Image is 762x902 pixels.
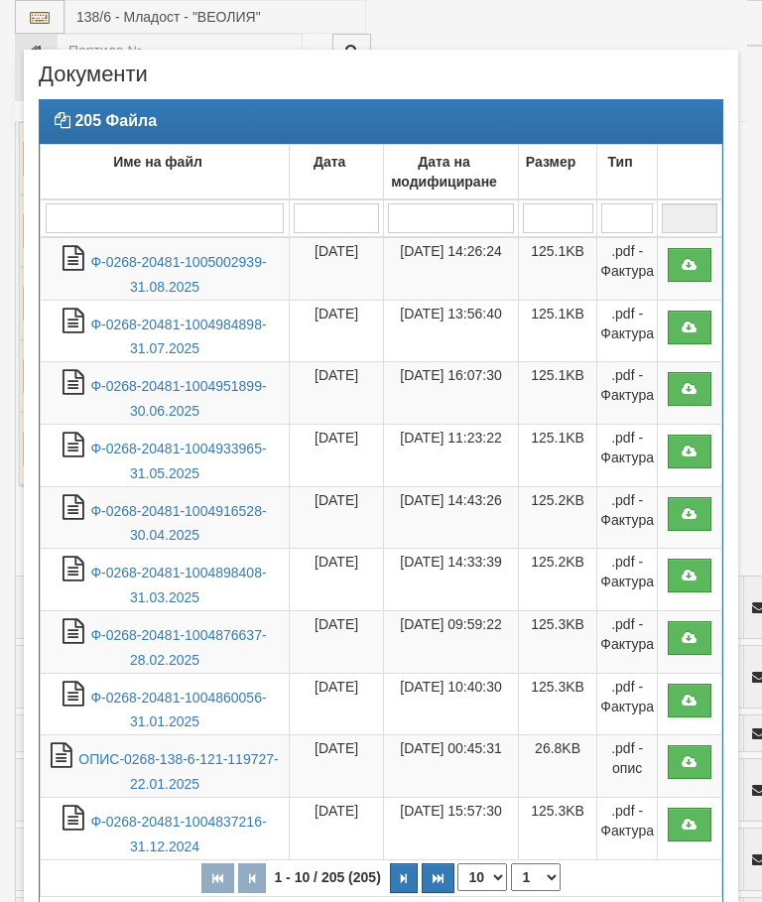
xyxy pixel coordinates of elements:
[422,863,454,893] button: Последна страница
[90,378,266,419] a: Ф-0268-20481-1004951899-30.06.2025
[41,300,722,362] tr: Ф-0268-20481-1004984898-31.07.2025.pdf - Фактура
[41,798,722,860] tr: Ф-0268-20481-1004837216-31.12.2024.pdf - Фактура
[314,154,345,170] b: Дата
[384,611,519,674] td: [DATE] 09:59:22
[597,486,658,549] td: .pdf - Фактура
[597,673,658,735] td: .pdf - Фактура
[90,317,266,357] a: Ф-0268-20481-1004984898-31.07.2025
[597,424,658,486] td: .pdf - Фактура
[90,814,266,854] a: Ф-0268-20481-1004837216-31.12.2024
[384,300,519,362] td: [DATE] 13:56:40
[518,362,596,425] td: 125.1KB
[597,798,658,860] td: .pdf - Фактура
[90,565,266,605] a: Ф-0268-20481-1004898408-31.03.2025
[290,144,384,199] td: Дата: No sort applied, activate to apply an ascending sort
[290,424,384,486] td: [DATE]
[597,735,658,798] td: .pdf - опис
[41,237,722,300] tr: Ф-0268-20481-1005002939-31.08.2025.pdf - Фактура
[90,503,266,544] a: Ф-0268-20481-1004916528-30.04.2025
[238,863,266,893] button: Предишна страница
[384,486,519,549] td: [DATE] 14:43:26
[511,863,561,891] select: Страница номер
[290,549,384,611] td: [DATE]
[384,362,519,425] td: [DATE] 16:07:30
[526,154,575,170] b: Размер
[290,237,384,300] td: [DATE]
[290,798,384,860] td: [DATE]
[41,362,722,425] tr: Ф-0268-20481-1004951899-30.06.2025.pdf - Фактура
[384,549,519,611] td: [DATE] 14:33:39
[78,751,278,792] a: ОПИС-0268-138-6-121-119727-22.01.2025
[41,486,722,549] tr: Ф-0268-20481-1004916528-30.04.2025.pdf - Фактура
[90,690,266,730] a: Ф-0268-20481-1004860056-31.01.2025
[41,673,722,735] tr: Ф-0268-20481-1004860056-31.01.2025.pdf - Фактура
[113,154,202,170] b: Име на файл
[518,549,596,611] td: 125.2KB
[201,863,234,893] button: Първа страница
[518,144,596,199] td: Размер: No sort applied, activate to apply an ascending sort
[290,486,384,549] td: [DATE]
[384,237,519,300] td: [DATE] 14:26:24
[518,237,596,300] td: 125.1KB
[90,254,266,295] a: Ф-0268-20481-1005002939-31.08.2025
[74,112,157,129] strong: 205 Файла
[518,424,596,486] td: 125.1KB
[597,300,658,362] td: .pdf - Фактура
[384,673,519,735] td: [DATE] 10:40:30
[290,673,384,735] td: [DATE]
[41,735,722,798] tr: ОПИС-0268-138-6-121-119727-22.01.2025.pdf - опис
[518,673,596,735] td: 125.3KB
[657,144,721,199] td: : No sort applied, activate to apply an ascending sort
[290,362,384,425] td: [DATE]
[41,549,722,611] tr: Ф-0268-20481-1004898408-31.03.2025.pdf - Фактура
[597,549,658,611] td: .pdf - Фактура
[608,154,633,170] b: Тип
[390,863,418,893] button: Следваща страница
[290,611,384,674] td: [DATE]
[391,154,497,190] b: Дата на модифициране
[384,424,519,486] td: [DATE] 11:23:22
[384,735,519,798] td: [DATE] 00:45:31
[518,735,596,798] td: 26.8KB
[518,300,596,362] td: 125.1KB
[41,424,722,486] tr: Ф-0268-20481-1004933965-31.05.2025.pdf - Фактура
[290,300,384,362] td: [DATE]
[518,611,596,674] td: 125.3KB
[597,237,658,300] td: .pdf - Фактура
[597,144,658,199] td: Тип: No sort applied, activate to apply an ascending sort
[457,863,507,891] select: Брой редове на страница
[384,144,519,199] td: Дата на модифициране: No sort applied, activate to apply an ascending sort
[518,798,596,860] td: 125.3KB
[597,611,658,674] td: .pdf - Фактура
[518,486,596,549] td: 125.2KB
[41,611,722,674] tr: Ф-0268-20481-1004876637-28.02.2025.pdf - Фактура
[90,441,266,481] a: Ф-0268-20481-1004933965-31.05.2025
[290,735,384,798] td: [DATE]
[39,64,148,99] span: Документи
[90,627,266,668] a: Ф-0268-20481-1004876637-28.02.2025
[384,798,519,860] td: [DATE] 15:57:30
[597,362,658,425] td: .pdf - Фактура
[41,144,290,199] td: Име на файл: No sort applied, activate to apply an ascending sort
[269,869,385,885] span: 1 - 10 / 205 (205)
